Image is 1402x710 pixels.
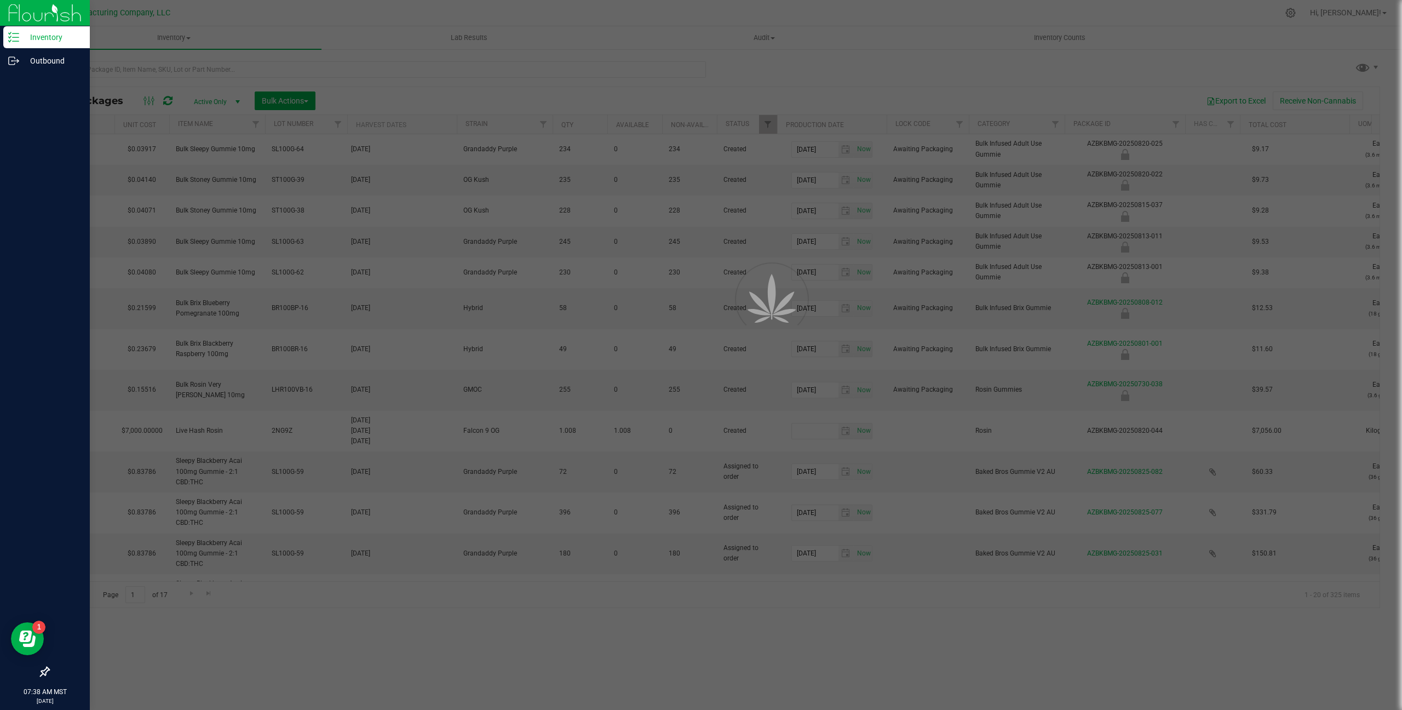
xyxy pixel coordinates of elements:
p: [DATE] [5,697,85,705]
p: 07:38 AM MST [5,687,85,697]
p: Inventory [19,31,85,44]
p: Outbound [19,54,85,67]
inline-svg: Outbound [8,55,19,66]
iframe: Resource center unread badge [32,621,45,634]
iframe: Resource center [11,622,44,655]
inline-svg: Inventory [8,32,19,43]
